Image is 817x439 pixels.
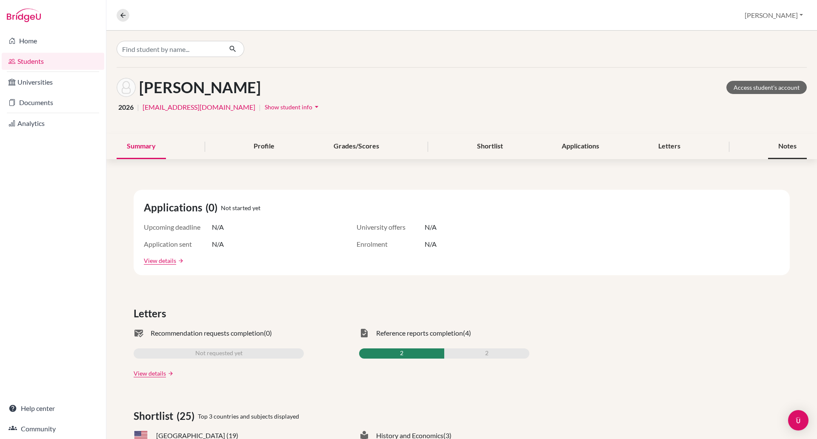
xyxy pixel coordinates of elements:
a: Universities [2,74,104,91]
span: N/A [425,222,437,232]
div: Shortlist [467,134,513,159]
i: arrow_drop_down [312,103,321,111]
span: Upcoming deadline [144,222,212,232]
a: arrow_forward [176,258,184,264]
span: task [359,328,369,338]
a: Documents [2,94,104,111]
button: [PERSON_NAME] [741,7,807,23]
div: Summary [117,134,166,159]
span: (25) [177,408,198,424]
div: Profile [243,134,285,159]
span: University offers [357,222,425,232]
img: Kha Tran's avatar [117,78,136,97]
div: Notes [768,134,807,159]
span: Show student info [265,103,312,111]
span: Enrolment [357,239,425,249]
a: Analytics [2,115,104,132]
span: Recommendation requests completion [151,328,264,338]
span: | [137,102,139,112]
span: Reference reports completion [376,328,463,338]
span: | [259,102,261,112]
h1: [PERSON_NAME] [139,78,261,97]
span: Shortlist [134,408,177,424]
div: Open Intercom Messenger [788,410,808,430]
div: Applications [551,134,609,159]
span: Applications [144,200,206,215]
span: Top 3 countries and subjects displayed [198,412,299,421]
span: 2 [485,348,488,359]
span: Not requested yet [195,348,243,359]
a: arrow_forward [166,371,174,376]
span: (0) [264,328,272,338]
a: Students [2,53,104,70]
span: mark_email_read [134,328,144,338]
span: N/A [212,239,224,249]
span: Application sent [144,239,212,249]
span: Not started yet [221,203,260,212]
div: Letters [648,134,691,159]
img: Bridge-U [7,9,41,22]
span: N/A [212,222,224,232]
span: (0) [206,200,221,215]
a: View details [144,256,176,265]
span: N/A [425,239,437,249]
span: Letters [134,306,169,321]
a: [EMAIL_ADDRESS][DOMAIN_NAME] [143,102,255,112]
a: Access student's account [726,81,807,94]
a: Community [2,420,104,437]
a: Home [2,32,104,49]
input: Find student by name... [117,41,222,57]
a: Help center [2,400,104,417]
a: View details [134,369,166,378]
span: 2 [400,348,403,359]
button: Show student infoarrow_drop_down [264,100,321,114]
span: 2026 [118,102,134,112]
span: (4) [463,328,471,338]
div: Grades/Scores [323,134,389,159]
